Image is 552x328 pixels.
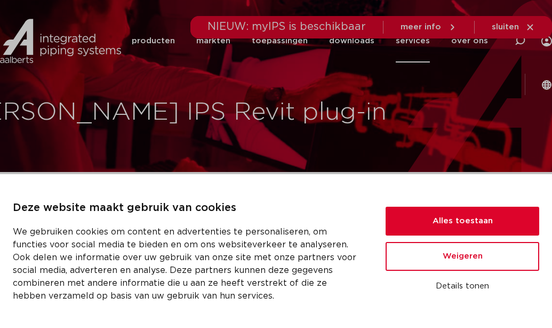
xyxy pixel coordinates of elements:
div: my IPS [541,19,552,63]
a: markten [196,19,230,63]
button: Alles toestaan [386,207,539,236]
a: downloads [329,19,374,63]
a: services [396,19,430,63]
a: producten [132,19,175,63]
a: meer info [401,22,457,32]
nav: Menu [132,19,488,63]
p: We gebruiken cookies om content en advertenties te personaliseren, om functies voor social media ... [13,225,360,302]
button: Details tonen [386,277,539,295]
span: sluiten [492,23,519,31]
a: sluiten [492,22,535,32]
a: over ons [451,19,488,63]
span: meer info [401,23,441,31]
a: toepassingen [252,19,308,63]
button: Weigeren [386,242,539,271]
span: NIEUW: myIPS is beschikbaar [207,21,366,32]
p: Deze website maakt gebruik van cookies [13,200,360,217]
